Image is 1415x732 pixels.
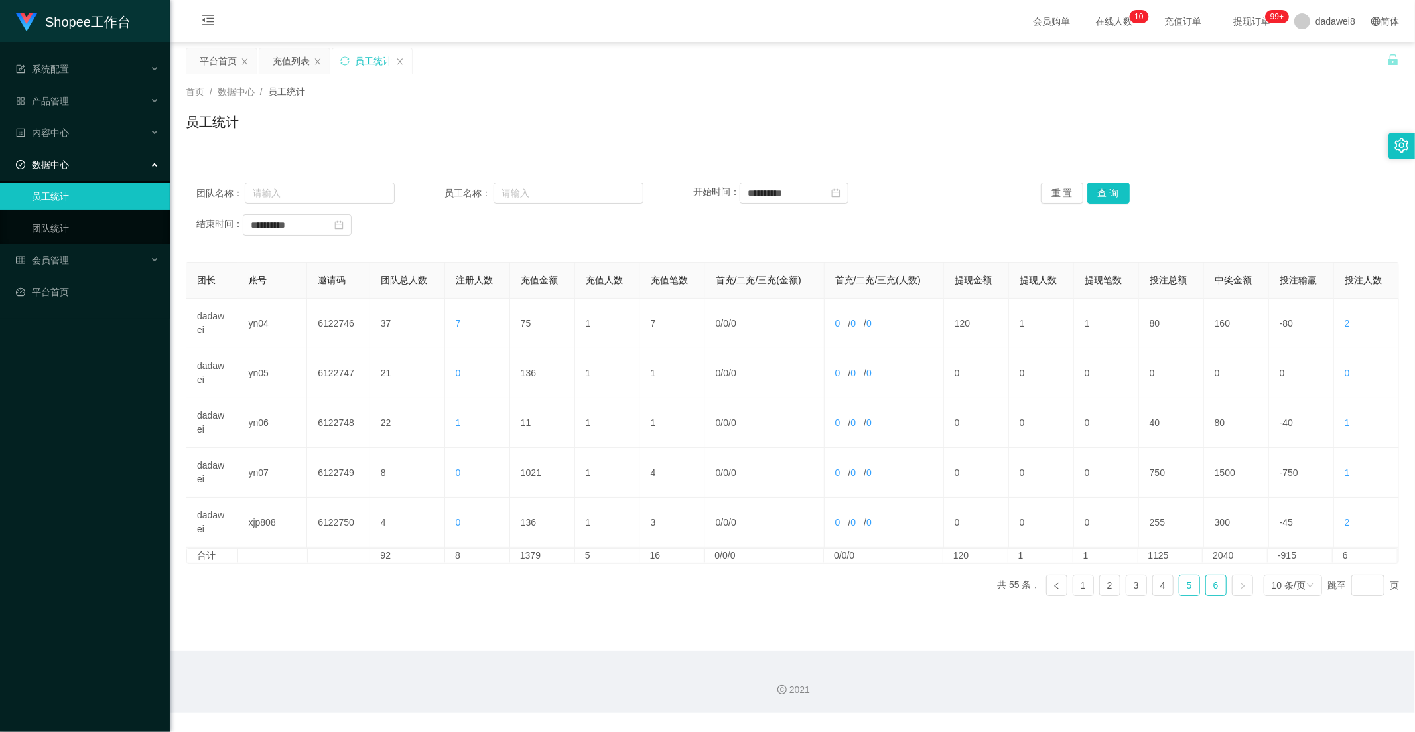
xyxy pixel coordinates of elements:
td: 1 [575,299,640,348]
sup: 10 [1129,10,1148,23]
td: -750 [1269,448,1334,498]
i: 图标: form [16,64,25,74]
span: 0 [731,318,736,329]
a: 团队统计 [32,215,159,242]
div: 10 条/页 [1272,575,1306,595]
a: 4 [1153,575,1173,595]
i: 图标: close [314,58,322,66]
td: 1 [575,498,640,548]
span: 员工名称： [444,186,493,200]
span: 0 [731,467,736,478]
span: / [260,86,263,97]
td: 1 [1009,299,1074,348]
td: yn05 [237,348,307,398]
i: 图标: copyright [777,685,787,694]
td: 16 [640,549,705,563]
span: 提现笔数 [1085,275,1122,285]
i: 图标: calendar [831,188,841,198]
td: 6122749 [307,448,370,498]
td: 1 [1073,549,1138,563]
td: 0 [1204,348,1269,398]
i: 图标: left [1053,582,1061,590]
td: / / [705,299,825,348]
span: 0 [723,318,728,329]
i: 图标: right [1239,582,1247,590]
td: 3 [640,498,705,548]
td: 40 [1139,398,1204,448]
span: 投注总额 [1150,275,1187,285]
td: / / [825,398,944,448]
td: 0/0/0 [705,549,824,563]
span: / [210,86,212,97]
td: 6122748 [307,398,370,448]
li: 下一页 [1232,575,1253,596]
span: 投注人数 [1345,275,1382,285]
td: 0 [1074,448,1139,498]
li: 4 [1152,575,1174,596]
span: 提现金额 [955,275,992,285]
td: 0 [1009,348,1074,398]
a: 员工统计 [32,183,159,210]
span: 0 [835,517,841,528]
span: 0 [866,417,872,428]
h1: 员工统计 [186,112,239,132]
td: 1 [575,348,640,398]
td: 1125 [1138,549,1203,563]
span: 中奖金额 [1215,275,1252,285]
i: 图标: table [16,256,25,265]
span: 投注输赢 [1280,275,1317,285]
i: 图标: menu-fold [186,1,231,43]
td: dadawei [186,448,237,498]
td: 6122746 [307,299,370,348]
td: 1 [1008,549,1073,563]
li: 2 [1099,575,1120,596]
td: 1 [640,398,705,448]
td: yn04 [237,299,307,348]
span: 0 [835,318,841,329]
td: 75 [510,299,575,348]
td: 6122750 [307,498,370,548]
span: 首充/二充/三充(金额) [716,275,801,285]
i: 图标: profile [16,128,25,137]
i: 图标: calendar [334,220,344,230]
span: 0 [716,417,721,428]
td: dadawei [186,398,237,448]
span: 0 [850,467,856,478]
i: 图标: sync [340,56,350,66]
span: 0 [723,467,728,478]
span: 系统配置 [16,64,69,74]
span: 0 [456,368,461,378]
sup: 290 [1265,10,1289,23]
td: 0 [1009,498,1074,548]
td: 0 [1139,348,1204,398]
td: -80 [1269,299,1334,348]
td: 1500 [1204,448,1269,498]
h1: Shopee工作台 [45,1,131,43]
span: 0 [835,417,841,428]
td: / / [825,498,944,548]
li: 共 55 条， [997,575,1040,596]
i: 图标: appstore-o [16,96,25,106]
input: 请输入 [494,183,643,204]
td: / / [705,448,825,498]
td: 1379 [510,549,575,563]
span: 0 [850,517,856,528]
td: 120 [944,299,1009,348]
span: 1 [1345,417,1350,428]
td: yn07 [237,448,307,498]
span: 0 [731,417,736,428]
td: 0 [1074,498,1139,548]
td: 0 [944,448,1009,498]
div: 平台首页 [200,48,237,74]
td: 1021 [510,448,575,498]
td: 11 [510,398,575,448]
span: 首页 [186,86,204,97]
td: dadawei [186,498,237,548]
td: / / [705,398,825,448]
span: 邀请码 [318,275,346,285]
span: 员工统计 [268,86,305,97]
i: 图标: close [396,58,404,66]
td: 21 [370,348,445,398]
span: 0 [716,368,721,378]
span: 1 [456,417,461,428]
